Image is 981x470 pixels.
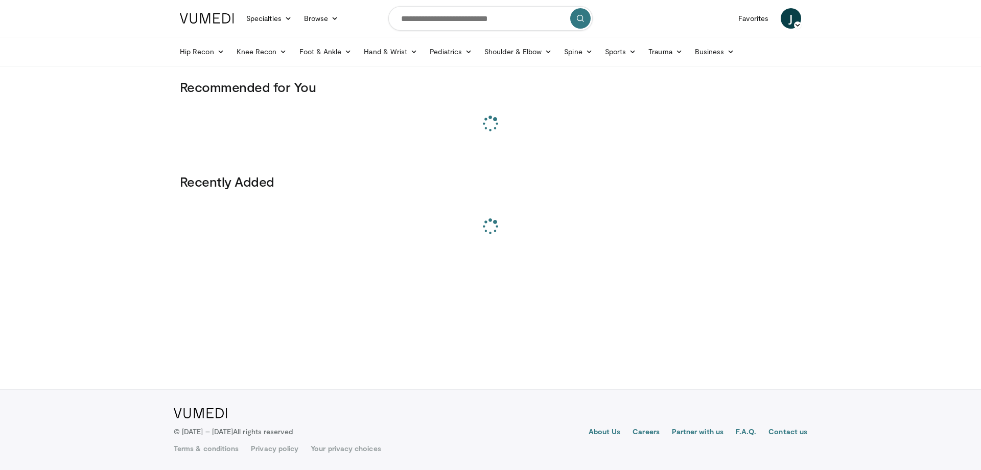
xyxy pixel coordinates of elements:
[478,41,558,62] a: Shoulder & Elbow
[298,8,345,29] a: Browse
[174,41,230,62] a: Hip Recon
[293,41,358,62] a: Foot & Ankle
[233,427,293,436] span: All rights reserved
[174,408,227,418] img: VuMedi Logo
[388,6,593,31] input: Search topics, interventions
[174,427,293,437] p: © [DATE] – [DATE]
[768,427,807,439] a: Contact us
[180,13,234,24] img: VuMedi Logo
[781,8,801,29] a: J
[311,443,381,454] a: Your privacy choices
[672,427,723,439] a: Partner with us
[424,41,478,62] a: Pediatrics
[180,79,801,95] h3: Recommended for You
[633,427,660,439] a: Careers
[589,427,621,439] a: About Us
[251,443,298,454] a: Privacy policy
[736,427,756,439] a: F.A.Q.
[230,41,293,62] a: Knee Recon
[689,41,741,62] a: Business
[732,8,775,29] a: Favorites
[358,41,424,62] a: Hand & Wrist
[642,41,689,62] a: Trauma
[558,41,598,62] a: Spine
[240,8,298,29] a: Specialties
[599,41,643,62] a: Sports
[180,173,801,190] h3: Recently Added
[174,443,239,454] a: Terms & conditions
